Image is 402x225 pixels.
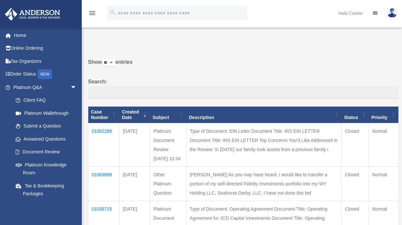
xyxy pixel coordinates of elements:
[150,123,186,166] td: Platinum Document Review [DATE] 10:34
[119,107,150,123] th: Created Date: activate to sort column ascending
[88,11,96,17] a: menu
[9,94,83,107] a: Client FAQ
[341,123,369,166] td: Closed
[88,9,96,17] i: menu
[369,166,399,201] td: Normal
[387,8,397,18] img: User Pic
[5,55,87,68] a: Tax Organizers
[369,107,399,123] th: Priority: activate to sort column ascending
[5,29,87,42] a: Home
[119,166,150,201] td: [DATE]
[341,166,369,201] td: Closed
[369,123,399,166] td: Normal
[9,132,80,146] a: Answered Questions
[186,123,341,166] td: Type of Document: EIN Letter Document Title: IRS EIN LETTER Document Title: IRS EIN LETTER Top Co...
[9,120,83,133] a: Submit a Question
[3,8,62,21] img: Anderson Advisors Platinum Portal
[186,107,341,123] th: Description: activate to sort column ascending
[88,166,119,201] td: 01069868
[88,86,399,99] input: Search:
[88,58,399,73] label: Show entries
[102,59,115,67] select: Showentries
[186,166,341,201] td: [PERSON_NAME] As you may have heard, I would like to transfer a portion of my self-directed Fidel...
[9,107,83,120] a: Platinum Walkthrough
[88,77,399,99] label: Search:
[88,107,119,123] th: Case Number: activate to sort column ascending
[88,123,119,166] td: 01082266
[119,123,150,166] td: [DATE]
[9,200,83,213] a: Land Trust & Deed Forum
[9,146,83,159] a: Document Review
[5,68,87,81] a: Order StatusNEW
[5,81,83,94] a: Platinum Q&Aarrow_drop_down
[109,9,116,16] i: search
[341,107,369,123] th: Status: activate to sort column ascending
[38,69,52,79] div: NEW
[150,166,186,201] td: Other Platinum Question
[9,158,83,179] a: Platinum Knowledge Room
[70,81,83,94] span: arrow_drop_down
[9,179,83,200] a: Tax & Bookkeeping Packages
[150,107,186,123] th: Subject: activate to sort column ascending
[5,42,87,55] a: Online Ordering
